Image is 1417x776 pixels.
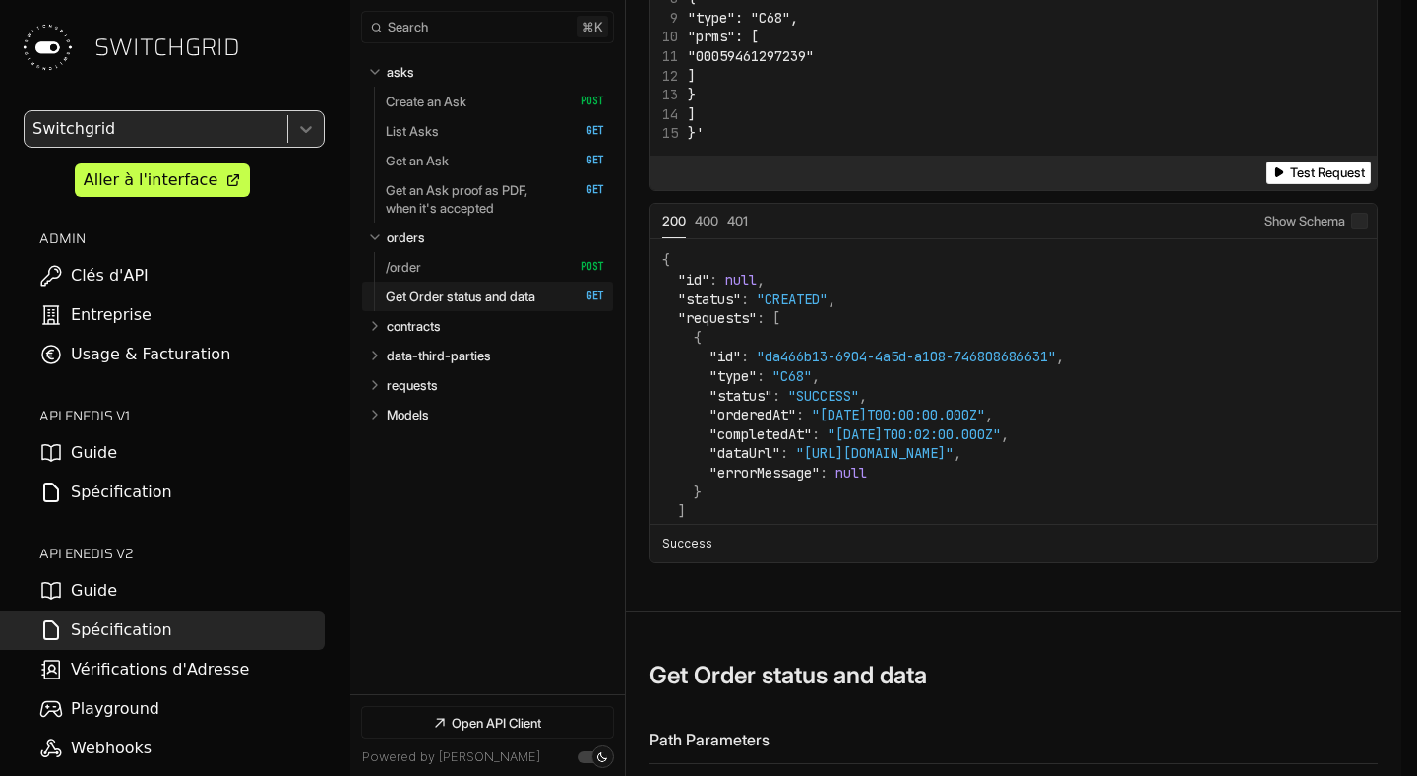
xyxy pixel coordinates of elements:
a: requests [387,370,605,400]
span: GET [566,124,604,138]
a: Powered by [PERSON_NAME] [362,749,540,764]
span: } [688,86,696,103]
p: Get Order status and data [386,288,535,305]
span: , [954,444,961,462]
span: "[DATE]T00:02:00.000Z" [828,425,1001,443]
p: Success [662,535,712,552]
span: POST [566,260,604,274]
span: "errorMessage" [709,464,820,482]
span: : [772,387,780,405]
span: "da466b13-6904-4a5d-a108-746808686631" [757,348,1056,365]
span: POST [566,95,604,108]
span: ] [688,105,696,123]
p: /order [386,258,421,276]
p: Models [387,406,429,423]
h3: Get Order status and data [649,661,927,689]
a: asks [387,57,605,87]
h2: API ENEDIS v1 [39,406,325,425]
span: : [780,444,788,462]
div: Path Parameters [649,729,1378,751]
a: Aller à l'interface [75,163,250,197]
span: : [820,464,828,482]
span: "[DATE]T00:00:00.000Z" [812,406,985,423]
span: "id" [709,348,741,365]
a: Get Order status and data GET [386,282,604,311]
a: orders [387,223,605,252]
span: "C68" [772,367,812,385]
p: requests [387,376,438,394]
span: : [812,425,820,443]
span: , [985,406,993,423]
span: Test Request [1290,165,1365,180]
span: [ [772,309,780,327]
span: GET [566,183,604,197]
span: "type" [709,367,757,385]
span: "status" [709,387,772,405]
span: , [1056,348,1064,365]
nav: Table of contents for Api [350,48,625,694]
span: { [662,251,670,269]
span: GET [566,290,604,303]
a: contracts [387,311,605,341]
a: Get an Ask GET [386,146,604,175]
a: /order POST [386,252,604,282]
span: : [757,309,765,327]
span: "id" [678,271,709,289]
span: ] [688,67,696,85]
span: "00059461297239" [688,47,814,65]
span: : [757,367,765,385]
div: Set light mode [596,751,608,763]
span: { [694,329,702,347]
span: } [662,522,670,540]
p: Create an Ask [386,93,466,110]
p: orders [387,228,425,246]
span: , [828,291,835,308]
span: , [757,271,765,289]
span: "CREATED" [757,291,828,308]
a: Create an Ask POST [386,87,604,116]
p: Get an Ask [386,152,449,169]
span: "prms": [ [688,28,759,45]
a: List Asks GET [386,116,604,146]
span: , [812,367,820,385]
span: : [709,271,717,289]
span: null [835,464,867,482]
span: "completedAt" [709,425,812,443]
kbd: ⌘ k [577,16,608,37]
img: Switchgrid Logo [16,16,79,79]
span: 200 [662,213,686,228]
span: "requests" [678,309,757,327]
span: SWITCHGRID [94,32,240,63]
p: contracts [387,317,441,335]
div: Aller à l'interface [84,168,217,192]
p: List Asks [386,122,439,140]
span: }' [688,124,704,142]
label: Show Schema [1264,204,1368,239]
span: } [694,484,702,501]
span: null [725,271,757,289]
div: Example Responses [649,203,1378,563]
span: "dataUrl" [709,444,780,462]
span: "[URL][DOMAIN_NAME]" [796,444,954,462]
span: Search [388,20,428,34]
button: Test Request [1266,162,1371,184]
span: : [741,291,749,308]
span: , [859,387,867,405]
span: "type": "C68", [688,9,798,27]
a: data-third-parties [387,341,605,370]
span: : [741,348,749,365]
h2: ADMIN [39,228,325,248]
span: "status" [678,291,741,308]
span: 400 [695,213,718,228]
p: asks [387,63,414,81]
a: Open API Client [362,707,613,738]
span: ] [678,502,686,520]
span: : [796,406,804,423]
a: Models [387,400,605,429]
span: , [1001,425,1009,443]
span: GET [566,154,604,167]
h2: API ENEDIS v2 [39,544,325,563]
p: Get an Ask proof as PDF, when it's accepted [386,181,560,217]
span: "SUCCESS" [788,387,859,405]
span: "orderedAt" [709,406,796,423]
